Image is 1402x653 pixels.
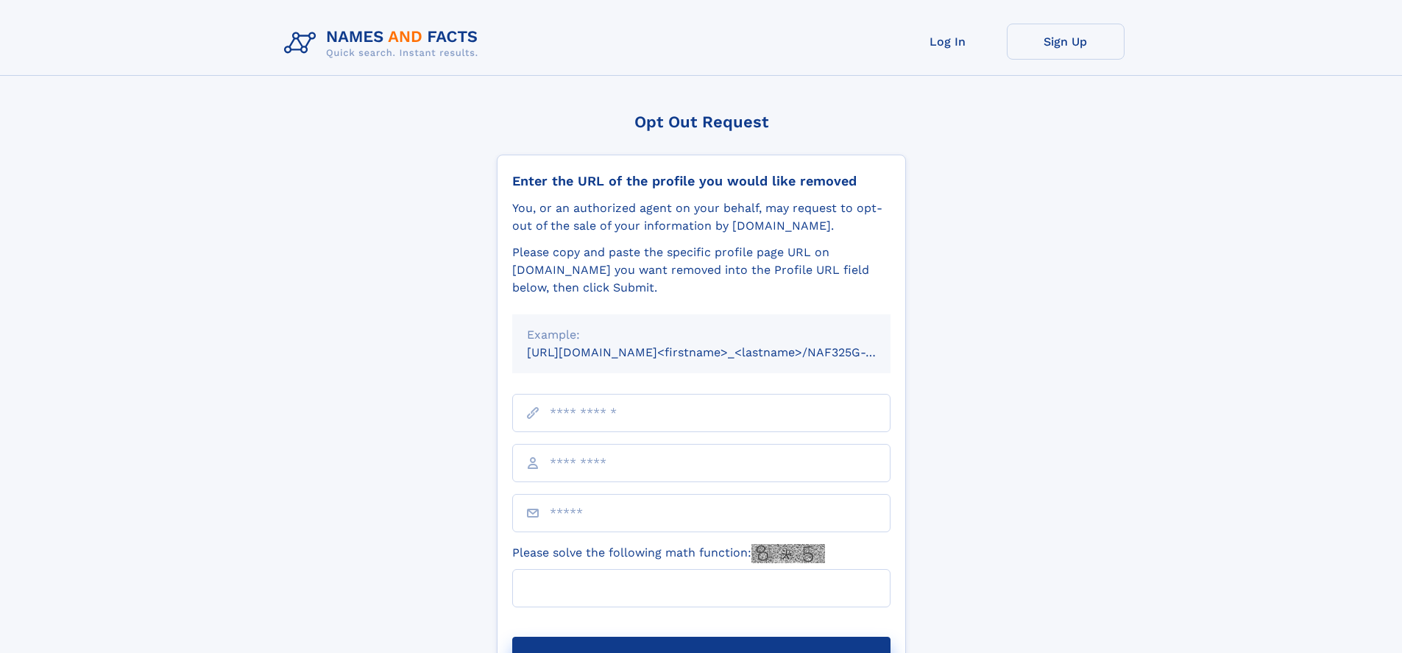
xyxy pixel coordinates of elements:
[527,345,918,359] small: [URL][DOMAIN_NAME]<firstname>_<lastname>/NAF325G-xxxxxxxx
[1007,24,1125,60] a: Sign Up
[512,244,891,297] div: Please copy and paste the specific profile page URL on [DOMAIN_NAME] you want removed into the Pr...
[889,24,1007,60] a: Log In
[527,326,876,344] div: Example:
[497,113,906,131] div: Opt Out Request
[512,544,825,563] label: Please solve the following math function:
[278,24,490,63] img: Logo Names and Facts
[512,200,891,235] div: You, or an authorized agent on your behalf, may request to opt-out of the sale of your informatio...
[512,173,891,189] div: Enter the URL of the profile you would like removed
